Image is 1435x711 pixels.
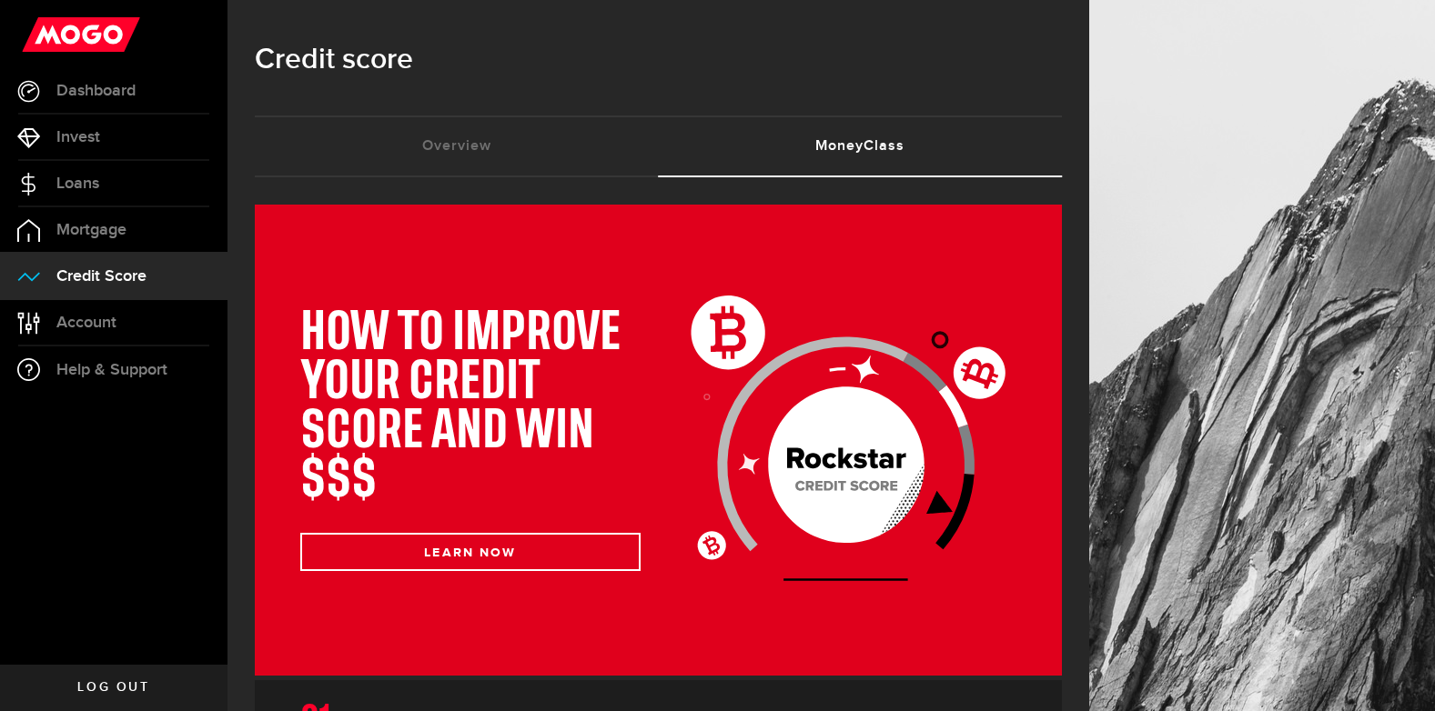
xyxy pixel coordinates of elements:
span: Credit Score [56,268,147,285]
a: MoneyClass [659,117,1063,175]
span: Dashboard [56,83,136,99]
button: LEARN NOW [300,533,641,571]
h1: Credit score [255,36,1062,84]
span: Loans [56,175,99,192]
span: Log out [77,681,149,694]
span: Help & Support [56,362,167,378]
span: Mortgage [56,222,126,238]
h1: HOW TO IMPROVE YOUR CREDIT SCORE AND WIN $$$ [300,309,641,506]
button: Open LiveChat chat widget [15,7,69,62]
ul: Tabs Navigation [255,115,1062,177]
span: Account [56,315,116,331]
a: Overview [255,117,659,175]
span: Invest [56,129,100,145]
